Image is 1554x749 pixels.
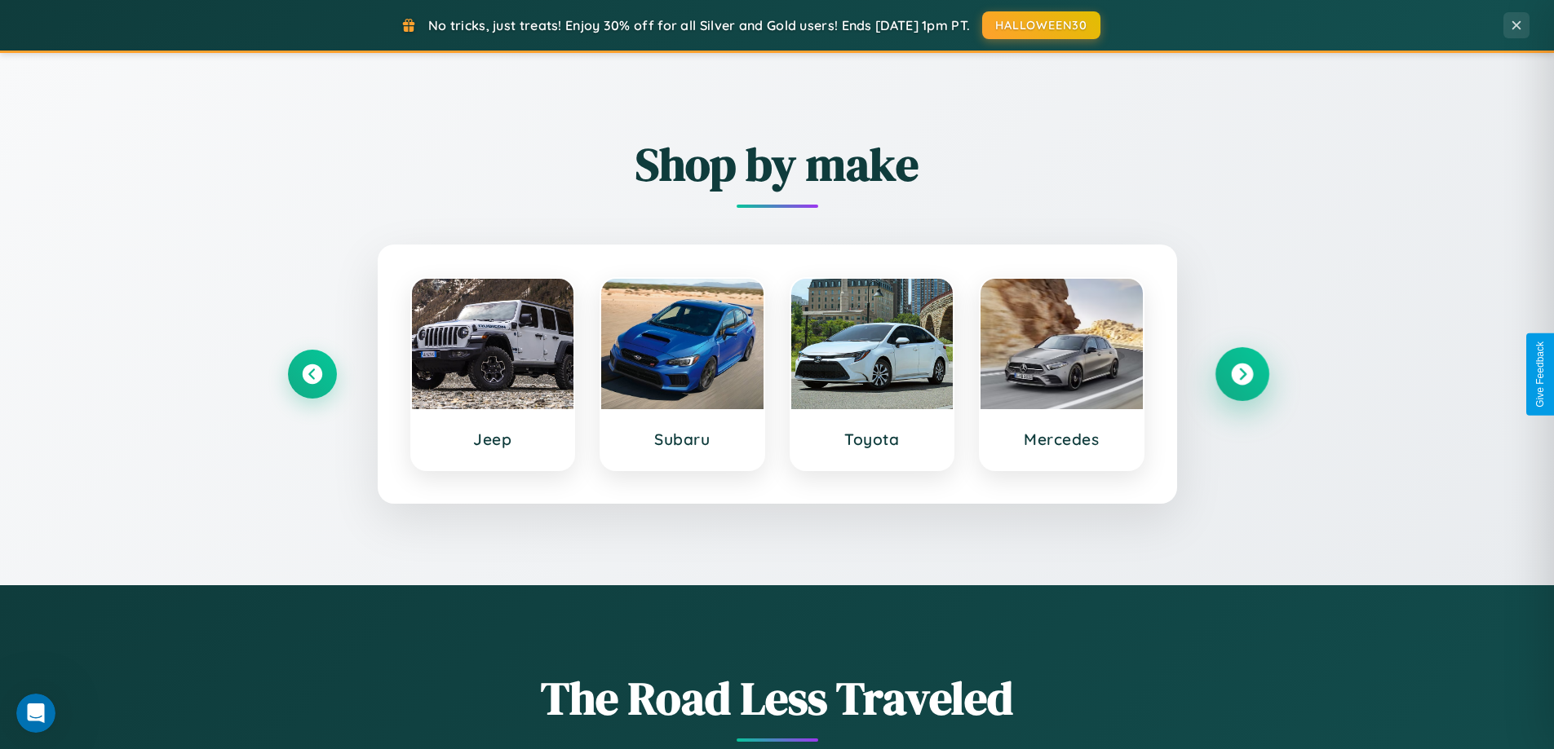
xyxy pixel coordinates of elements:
[16,694,55,733] iframe: Intercom live chat
[982,11,1100,39] button: HALLOWEEN30
[808,430,937,449] h3: Toyota
[288,667,1267,729] h1: The Road Less Traveled
[428,430,558,449] h3: Jeep
[1534,341,1546,408] div: Give Feedback
[428,17,970,33] span: No tricks, just treats! Enjoy 30% off for all Silver and Gold users! Ends [DATE] 1pm PT.
[618,430,747,449] h3: Subaru
[997,430,1127,449] h3: Mercedes
[288,133,1267,196] h2: Shop by make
